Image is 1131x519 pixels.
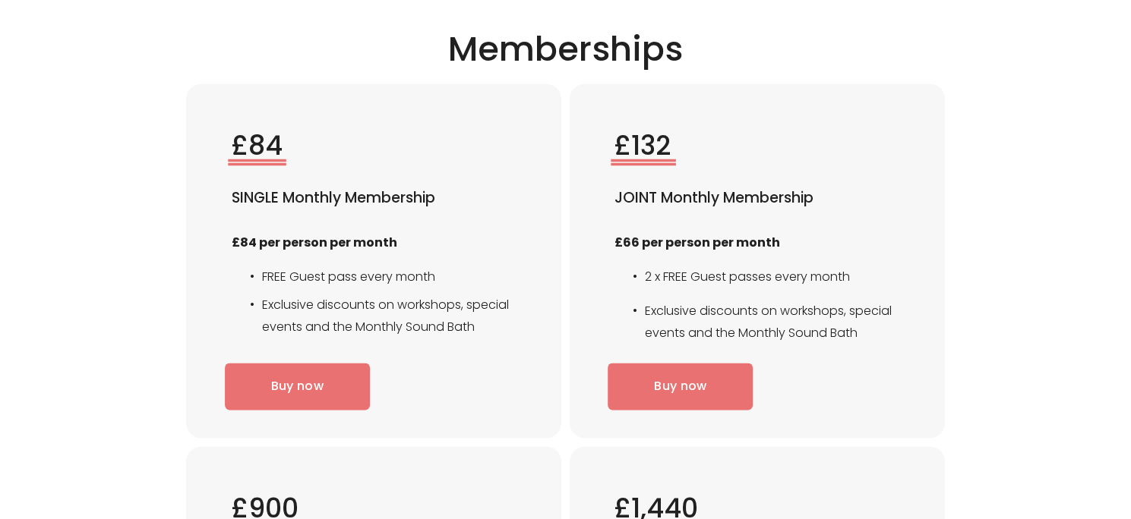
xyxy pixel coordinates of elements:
h4: JOINT Monthly Membership [614,188,899,209]
strong: £84 per person per month [232,234,397,251]
p: 2 x FREE Guest passes every month [645,266,899,288]
strong: £66 per person per month [614,234,780,251]
span: £132 [614,127,671,164]
span: £84 [232,127,283,164]
p: Exclusive discounts on workshops, special events and the Monthly Sound Bath [645,300,899,344]
h4: SINGLE Monthly Membership [232,188,517,209]
a: Buy now [608,363,753,410]
h2: Memberships [340,27,791,71]
p: FREE Guest pass every month [262,266,517,288]
a: Buy now [225,363,370,410]
p: Exclusive discounts on workshops, special events and the Monthly Sound Bath [262,294,517,338]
